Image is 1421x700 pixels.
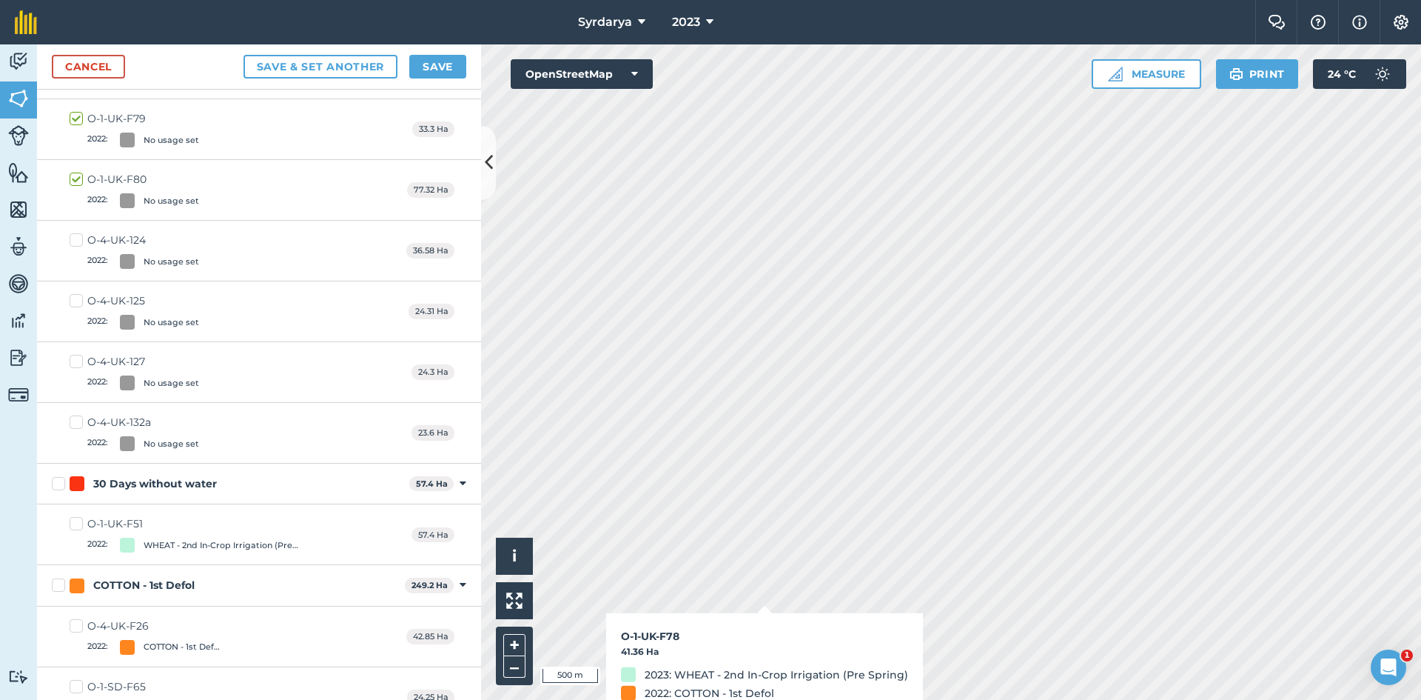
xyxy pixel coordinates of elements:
img: svg+xml;base64,PHN2ZyB4bWxucz0iaHR0cDovL3d3dy53My5vcmcvMjAwMC9zdmciIHdpZHRoPSI1NiIgaGVpZ2h0PSI2MC... [8,199,29,221]
div: O-4-UK-127 [87,354,199,370]
span: 24 ° C [1328,59,1356,89]
div: O-1-UK-F51 [87,516,326,532]
button: + [503,634,525,656]
div: 2023: WHEAT - 2nd In-Crop Irrigation (Pre Spring) [645,666,908,682]
div: O-1-SD-F65 [87,679,243,695]
img: Ruler icon [1108,67,1123,81]
img: svg+xml;base64,PD94bWwgdmVyc2lvbj0iMS4wIiBlbmNvZGluZz0idXRmLTgiPz4KPCEtLSBHZW5lcmF0b3I6IEFkb2JlIE... [1368,59,1397,89]
img: svg+xml;base64,PD94bWwgdmVyc2lvbj0iMS4wIiBlbmNvZGluZz0idXRmLTgiPz4KPCEtLSBHZW5lcmF0b3I6IEFkb2JlIE... [8,273,29,295]
button: – [503,656,525,678]
img: svg+xml;base64,PD94bWwgdmVyc2lvbj0iMS4wIiBlbmNvZGluZz0idXRmLTgiPz4KPCEtLSBHZW5lcmF0b3I6IEFkb2JlIE... [8,125,29,146]
img: svg+xml;base64,PD94bWwgdmVyc2lvbj0iMS4wIiBlbmNvZGluZz0idXRmLTgiPz4KPCEtLSBHZW5lcmF0b3I6IEFkb2JlIE... [8,670,29,684]
span: 36.58 Ha [406,243,454,259]
span: 57.4 Ha [411,527,454,543]
strong: 57.4 Ha [416,479,448,489]
div: COTTON - 1st Defol [144,641,221,653]
button: Measure [1092,59,1201,89]
span: 1 [1401,650,1413,661]
div: No usage set [144,256,199,268]
img: svg+xml;base64,PHN2ZyB4bWxucz0iaHR0cDovL3d3dy53My5vcmcvMjAwMC9zdmciIHdpZHRoPSI1NiIgaGVpZ2h0PSI2MC... [8,87,29,110]
strong: 41.36 Ha [621,646,659,657]
span: 2022 : [87,254,108,269]
strong: 249.2 Ha [411,580,448,590]
span: 23.6 Ha [411,425,454,441]
div: WHEAT - 2nd In-Crop Irrigation (Pre Spring) [144,539,299,552]
div: COTTON - 1st Defol [93,578,195,593]
img: svg+xml;base64,PHN2ZyB4bWxucz0iaHR0cDovL3d3dy53My5vcmcvMjAwMC9zdmciIHdpZHRoPSIxNyIgaGVpZ2h0PSIxNy... [1352,13,1367,31]
button: Save & set another [243,55,398,79]
span: 2022 : [87,376,108,390]
img: svg+xml;base64,PD94bWwgdmVyc2lvbj0iMS4wIiBlbmNvZGluZz0idXRmLTgiPz4KPCEtLSBHZW5lcmF0b3I6IEFkb2JlIE... [8,50,29,73]
img: A question mark icon [1309,15,1327,30]
img: svg+xml;base64,PD94bWwgdmVyc2lvbj0iMS4wIiBlbmNvZGluZz0idXRmLTgiPz4KPCEtLSBHZW5lcmF0b3I6IEFkb2JlIE... [8,347,29,369]
img: Two speech bubbles overlapping with the left bubble in the forefront [1268,15,1286,30]
div: O-4-UK-124 [87,233,199,248]
span: 2022 : [87,640,108,655]
div: No usage set [144,195,199,207]
img: svg+xml;base64,PHN2ZyB4bWxucz0iaHR0cDovL3d3dy53My5vcmcvMjAwMC9zdmciIHdpZHRoPSIxOSIgaGVpZ2h0PSIyNC... [1229,65,1243,83]
button: Print [1216,59,1299,89]
span: 2022 : [87,315,108,330]
div: O-4-UK-125 [87,293,199,309]
span: 2022 : [87,193,108,208]
div: O-4-UK-132a [87,415,199,430]
span: 33.3 Ha [412,121,454,137]
span: 24.31 Ha [409,304,454,319]
div: O-1-UK-F80 [87,172,199,187]
img: A cog icon [1392,15,1410,30]
button: OpenStreetMap [511,59,653,89]
img: svg+xml;base64,PD94bWwgdmVyc2lvbj0iMS4wIiBlbmNvZGluZz0idXRmLTgiPz4KPCEtLSBHZW5lcmF0b3I6IEFkb2JlIE... [8,236,29,258]
h3: O-1-UK-F78 [621,628,908,644]
span: 2023 [672,13,700,31]
span: 24.3 Ha [411,364,454,380]
img: svg+xml;base64,PD94bWwgdmVyc2lvbj0iMS4wIiBlbmNvZGluZz0idXRmLTgiPz4KPCEtLSBHZW5lcmF0b3I6IEFkb2JlIE... [8,310,29,332]
a: Cancel [52,55,125,79]
span: 77.32 Ha [407,182,454,198]
span: Syrdarya [578,13,632,31]
div: O-4-UK-F26 [87,619,221,634]
span: 2022 : [87,133,108,147]
div: No usage set [144,377,199,390]
div: O-1-UK-F79 [87,111,199,127]
span: 2022 : [87,538,108,553]
button: Save [409,55,466,79]
span: i [512,547,517,565]
div: 30 Days without water [93,476,217,492]
button: i [496,538,533,575]
img: svg+xml;base64,PHN2ZyB4bWxucz0iaHR0cDovL3d3dy53My5vcmcvMjAwMC9zdmciIHdpZHRoPSI1NiIgaGVpZ2h0PSI2MC... [8,161,29,184]
div: No usage set [144,316,199,329]
iframe: Intercom live chat [1371,650,1406,685]
img: fieldmargin Logo [15,10,37,34]
span: 42.85 Ha [406,629,454,644]
button: 24 °C [1313,59,1406,89]
span: 2022 : [87,436,108,451]
img: svg+xml;base64,PD94bWwgdmVyc2lvbj0iMS4wIiBlbmNvZGluZz0idXRmLTgiPz4KPCEtLSBHZW5lcmF0b3I6IEFkb2JlIE... [8,384,29,405]
img: Four arrows, one pointing top left, one top right, one bottom right and the last bottom left [506,593,523,609]
div: No usage set [144,438,199,450]
div: No usage set [144,134,199,147]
